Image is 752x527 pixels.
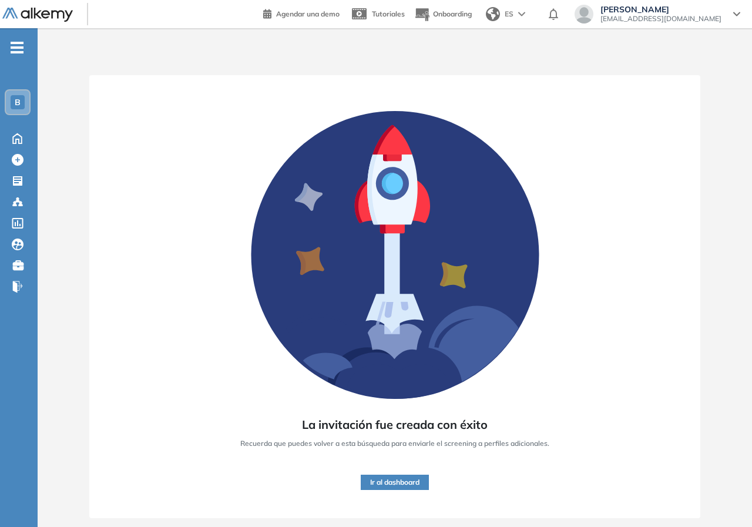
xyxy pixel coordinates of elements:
[433,9,472,18] span: Onboarding
[240,438,549,449] span: Recuerda que puedes volver a esta búsqueda para enviarle el screening a perfiles adicionales.
[486,7,500,21] img: world
[372,9,405,18] span: Tutoriales
[600,14,721,24] span: [EMAIL_ADDRESS][DOMAIN_NAME]
[11,46,23,49] i: -
[518,12,525,16] img: arrow
[600,5,721,14] span: [PERSON_NAME]
[505,9,513,19] span: ES
[2,8,73,22] img: Logo
[276,9,340,18] span: Agendar una demo
[263,6,340,20] a: Agendar una demo
[361,475,429,490] button: Ir al dashboard
[15,98,21,107] span: B
[302,416,488,434] span: La invitación fue creada con éxito
[414,2,472,27] button: Onboarding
